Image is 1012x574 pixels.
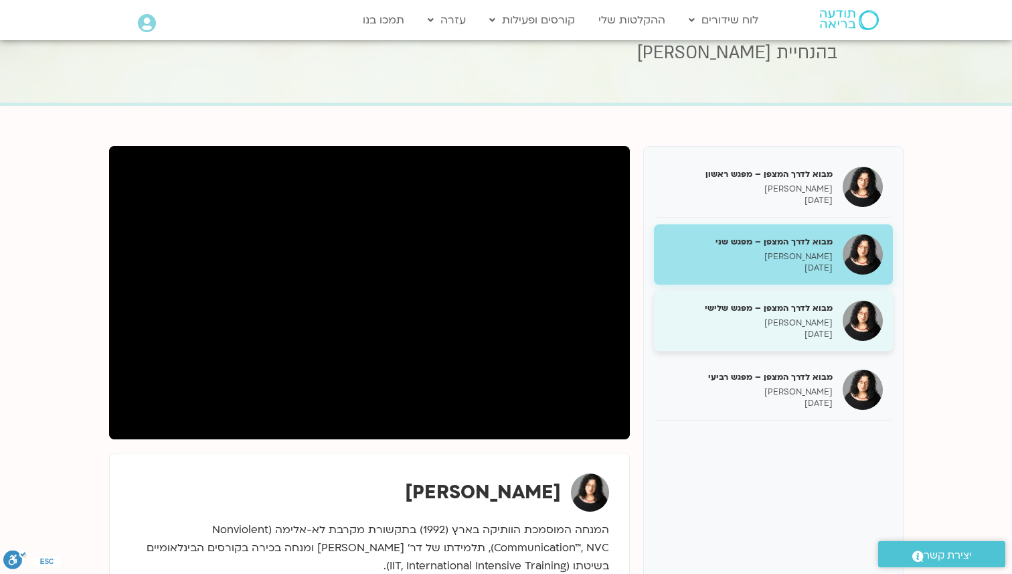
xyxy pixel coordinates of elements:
img: ארנינה קשתן [571,474,609,512]
span: בהנחיית [776,41,837,65]
p: [PERSON_NAME] [664,251,833,263]
p: [DATE] [664,195,833,206]
img: מבוא לדרך המצפן – מפגש שני [843,234,883,275]
p: [DATE] [664,329,833,340]
h5: מבוא לדרך המצפן – מפגש שלישי [664,302,833,314]
p: [DATE] [664,263,833,274]
img: תודעה בריאה [820,10,879,30]
strong: [PERSON_NAME] [405,480,561,505]
img: מבוא לדרך המצפן – מפגש ראשון [843,167,883,207]
a: ההקלטות שלי [592,7,672,33]
p: [DATE] [664,398,833,409]
a: תמכו בנו [356,7,411,33]
h5: מבוא לדרך המצפן – מפגש שני [664,236,833,248]
p: [PERSON_NAME] [664,386,833,398]
h5: מבוא לדרך המצפן – מפגש ראשון [664,168,833,180]
a: לוח שידורים [682,7,765,33]
a: עזרה [421,7,473,33]
img: מבוא לדרך המצפן – מפגש שלישי [843,301,883,341]
h5: מבוא לדרך המצפן – מפגש רביעי [664,371,833,383]
span: יצירת קשר [924,547,972,565]
a: יצירת קשר [878,541,1005,567]
a: קורסים ופעילות [483,7,582,33]
img: מבוא לדרך המצפן – מפגש רביעי [843,370,883,410]
p: [PERSON_NAME] [664,184,833,195]
p: [PERSON_NAME] [664,317,833,329]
